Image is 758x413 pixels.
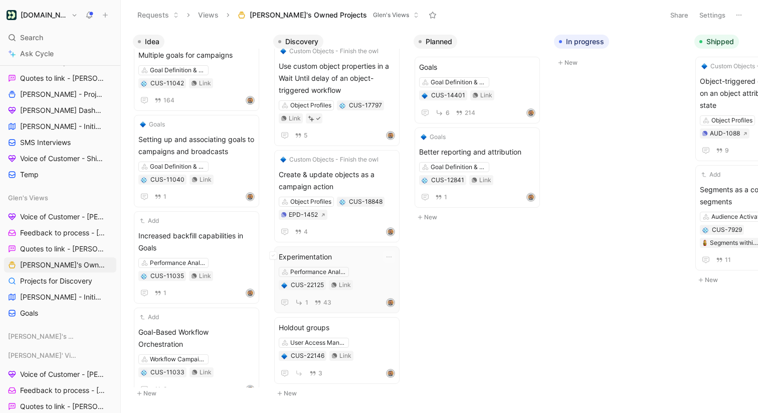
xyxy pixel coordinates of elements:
button: 💠 [140,176,147,183]
span: Experimentation [279,251,395,263]
div: 💠 [140,272,147,280]
span: [PERSON_NAME]'s Owned Projects [20,260,105,270]
span: Goals [20,308,38,318]
img: avatar [247,97,254,104]
a: ExperimentationPerformance AnalysisLink143avatar [274,246,400,313]
div: [PERSON_NAME]'s Views [4,329,116,344]
button: 5 [293,130,309,141]
button: 11 [714,254,733,265]
span: Glen's Views [373,10,409,20]
button: 🔷Custom Objects - Finish the owl [279,155,380,165]
div: AUD-1088 [710,128,740,139]
div: Object Profiles [711,115,752,125]
span: Voice of Customer - [PERSON_NAME] [20,369,105,379]
a: Ask Cycle [4,46,116,61]
div: EPD-1452 [289,210,318,220]
button: 🔷Goals [138,119,166,129]
button: [PERSON_NAME]'s Owned ProjectsGlen's Views [233,8,424,23]
a: 🔷GoalsSetting up and associating goals to campaigns and broadcastsGoal Definition & AttributionLi... [134,115,259,207]
span: Use custom object properties in a Wait Until delay of an object-triggered workflow [279,60,395,96]
img: 💠 [141,177,147,183]
button: Add [138,312,160,322]
img: 💠 [141,273,147,280]
img: 💠 [339,103,345,109]
span: Temp [20,170,39,180]
button: Idea [133,35,164,49]
div: Workflow Campaigns [150,354,206,364]
button: 1 [152,191,168,202]
a: Feedback to process - [PERSON_NAME] [4,383,116,398]
img: 💠 [422,178,428,184]
div: Goal Definition & Attribution [150,162,206,172]
img: 🔷 [422,93,428,99]
img: 🔷 [421,134,427,140]
a: 🔷GoalsBetter reporting and attributionGoal Definition & AttributionLink1avatar [415,127,540,208]
span: Quotes to link - [PERSON_NAME] [20,401,104,411]
a: [PERSON_NAME] Dashboard [4,103,116,118]
button: 164 [152,95,176,106]
img: avatar [247,290,254,297]
div: Link [480,90,492,100]
button: Add [138,216,160,226]
button: 🔷 [281,282,288,289]
a: 🔷Custom Objects - Finish the owlUse custom object properties in a Wait Until delay of an object-t... [274,42,400,146]
button: New [133,387,265,399]
a: Voice of Customer - Shipped [4,151,116,166]
h1: [DOMAIN_NAME] [21,11,67,20]
span: 1 [305,300,308,306]
img: Customer.io [7,10,17,20]
span: Quotes to link - [PERSON_NAME] [20,73,104,83]
a: Feedback to process - [PERSON_NAME] [4,225,116,240]
span: [PERSON_NAME]'s Views [8,331,77,341]
span: Feedback to process - [PERSON_NAME] [20,228,106,238]
a: AddGoal-Based Workflow OrchestrationWorkflow CampaignsLink2avatar [134,308,259,400]
span: 214 [465,110,475,116]
span: Multiple goals for campaigns [138,49,255,61]
span: Holdout groups [279,322,395,334]
button: 💠 [140,80,147,87]
button: New [414,211,546,223]
img: avatar [387,299,394,306]
div: Performance Analysis [290,267,346,277]
div: Object Profiles [290,100,331,110]
a: Goals [4,306,116,321]
img: 🔷 [280,48,286,54]
a: Holdout groupsUser Access ManagementLink3avatar [274,317,400,384]
button: 💠 [339,102,346,109]
span: 11 [725,257,731,263]
button: 214 [454,107,477,118]
span: [PERSON_NAME] - Initiatives [20,121,103,131]
img: 💠 [141,370,147,376]
div: 🔷 [421,92,428,99]
span: Increased backfill capabilities in Goals [138,230,255,254]
div: 💠 [421,177,428,184]
span: SMS Interviews [20,137,71,148]
span: Voice of Customer - Shipped [20,154,103,164]
span: Discovery [285,37,318,47]
div: CUS-11042 [150,78,184,88]
span: Setting up and associating goals to campaigns and broadcasts [138,133,255,158]
a: [PERSON_NAME] - Projects [4,87,116,102]
span: 1 [163,290,166,296]
a: [PERSON_NAME] - Initiatives [4,119,116,134]
a: 🔷Custom Objects - Finish the owlCreate & update objects as a campaign actionObject ProfilesEPD-14... [274,150,400,242]
img: 🔷 [281,283,287,289]
span: Quotes to link - [PERSON_NAME] [20,244,104,254]
div: Goal Definition & Attribution [431,77,487,87]
div: CUS-17797 [349,100,382,110]
button: Discovery [273,35,323,49]
img: avatar [247,386,254,393]
div: CUS-14401 [431,90,465,100]
button: Requests [133,8,183,23]
button: 1 [433,192,449,203]
div: Search [4,30,116,45]
a: 🔷GoalsMultiple goals for campaignsGoal Definition & AttributionLink164avatar [134,31,259,111]
img: avatar [247,193,254,200]
a: [PERSON_NAME]'s Owned Projects [4,257,116,272]
span: Planned [426,37,452,47]
a: AddIncreased backfill capabilities in GoalsPerformance AnalysisLink1avatar [134,211,259,304]
button: 43 [312,297,333,308]
span: Better reporting and attribution [419,146,535,158]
